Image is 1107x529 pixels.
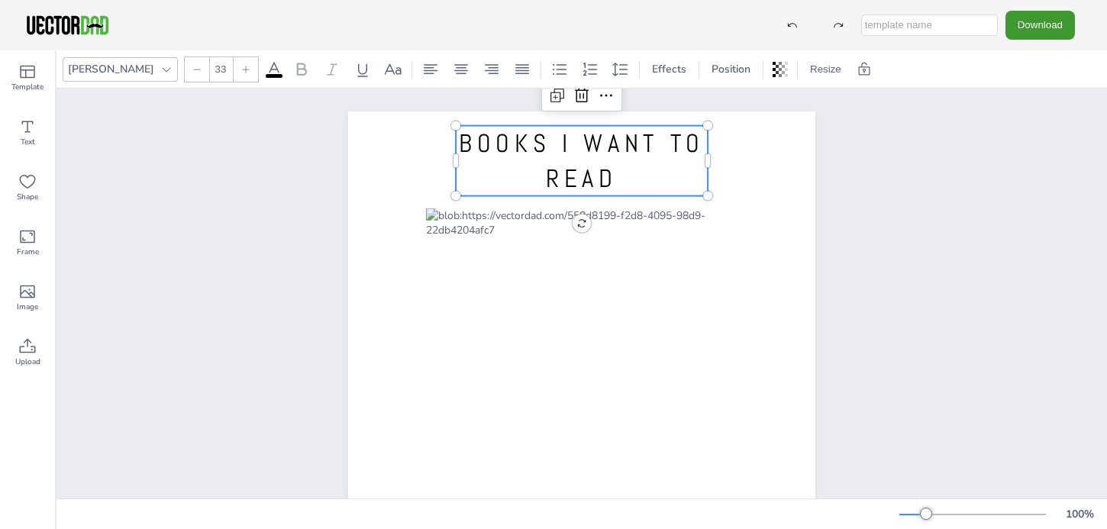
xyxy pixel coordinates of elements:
span: Text [21,136,35,148]
span: BOOKS I WANT TO READ [459,127,705,195]
span: Template [11,81,44,93]
span: Shape [17,191,38,203]
button: Resize [804,57,847,82]
span: Effects [649,62,689,76]
button: Download [1005,11,1075,39]
div: [PERSON_NAME] [65,59,157,79]
span: Frame [17,246,39,258]
span: Position [708,62,754,76]
span: Upload [15,356,40,368]
img: VectorDad-1.png [24,14,111,37]
div: 100 % [1061,507,1098,521]
input: template name [861,15,998,36]
span: Image [17,301,38,313]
